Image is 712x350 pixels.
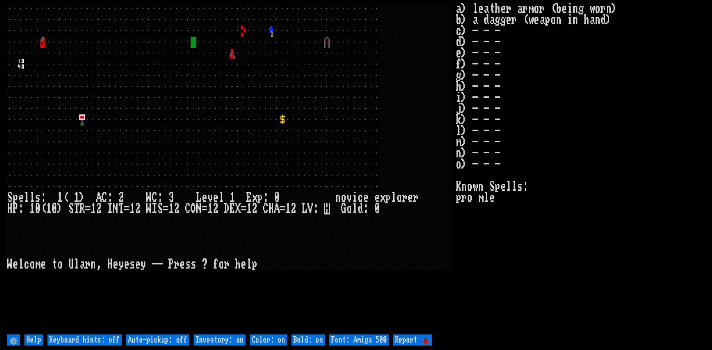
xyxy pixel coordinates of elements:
div: 2 [291,203,296,214]
div: O [191,203,196,214]
input: ⚙️ [7,334,20,346]
div: r [174,259,179,270]
div: 2 [252,203,257,214]
input: Bold: on [291,334,325,346]
div: n [90,259,96,270]
input: Help [24,334,43,346]
div: G [341,203,346,214]
input: Inventory: on [194,334,245,346]
div: - [157,259,163,270]
div: ( [40,203,46,214]
div: l [29,192,35,203]
div: = [163,203,168,214]
div: - [152,259,157,270]
div: N [113,203,118,214]
div: r [402,192,408,203]
input: Color: on [250,334,287,346]
div: 2 [96,203,102,214]
div: e [202,192,207,203]
div: 1 [46,203,52,214]
div: f [213,259,218,270]
div: C [102,192,107,203]
div: m [35,259,40,270]
div: E [230,203,235,214]
div: 2 [118,192,124,203]
input: Report 🐞 [393,334,432,346]
div: S [157,203,163,214]
div: s [35,192,40,203]
div: 2 [135,203,141,214]
div: t [52,259,57,270]
div: e [13,259,18,270]
div: e [408,192,413,203]
div: p [257,192,263,203]
div: o [396,192,402,203]
input: Auto-pickup: off [126,334,189,346]
div: e [241,259,246,270]
div: L [196,192,202,203]
div: I [107,203,113,214]
div: o [346,203,352,214]
div: S [7,192,13,203]
div: : [363,203,369,214]
div: p [385,192,391,203]
div: E [246,192,252,203]
div: L [302,203,307,214]
div: l [352,203,357,214]
div: p [252,259,257,270]
div: c [24,259,29,270]
div: e [113,259,118,270]
div: W [7,259,13,270]
div: h [235,259,241,270]
div: P [168,259,174,270]
div: X [235,203,241,214]
div: A [96,192,102,203]
div: 1 [29,203,35,214]
div: : [263,192,268,203]
div: l [218,192,224,203]
div: : [40,192,46,203]
div: : [157,192,163,203]
div: ) [57,203,63,214]
div: o [29,259,35,270]
div: : [107,192,113,203]
div: y [118,259,124,270]
div: l [74,259,79,270]
div: 1 [246,203,252,214]
div: l [18,259,24,270]
div: 3 [168,192,174,203]
input: Keyboard hints: off [47,334,122,346]
div: e [213,192,218,203]
div: r [85,259,90,270]
div: T [118,203,124,214]
div: H [107,259,113,270]
div: = [124,203,129,214]
div: T [74,203,79,214]
div: 1 [74,192,79,203]
div: r [224,259,230,270]
div: d [357,203,363,214]
div: 1 [230,192,235,203]
div: l [24,192,29,203]
div: n [335,192,341,203]
div: r [413,192,419,203]
div: s [191,259,196,270]
div: 0 [374,203,380,214]
div: U [68,259,74,270]
div: D [224,203,230,214]
div: 2 [213,203,218,214]
mark: H [324,203,330,214]
div: = [202,203,207,214]
div: 0 [52,203,57,214]
div: x [252,192,257,203]
div: ) [79,192,85,203]
div: 1 [168,203,174,214]
div: 1 [285,203,291,214]
div: l [246,259,252,270]
div: 1 [207,203,213,214]
div: V [307,203,313,214]
div: H [7,203,13,214]
div: e [18,192,24,203]
div: 1 [90,203,96,214]
div: s [185,259,191,270]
